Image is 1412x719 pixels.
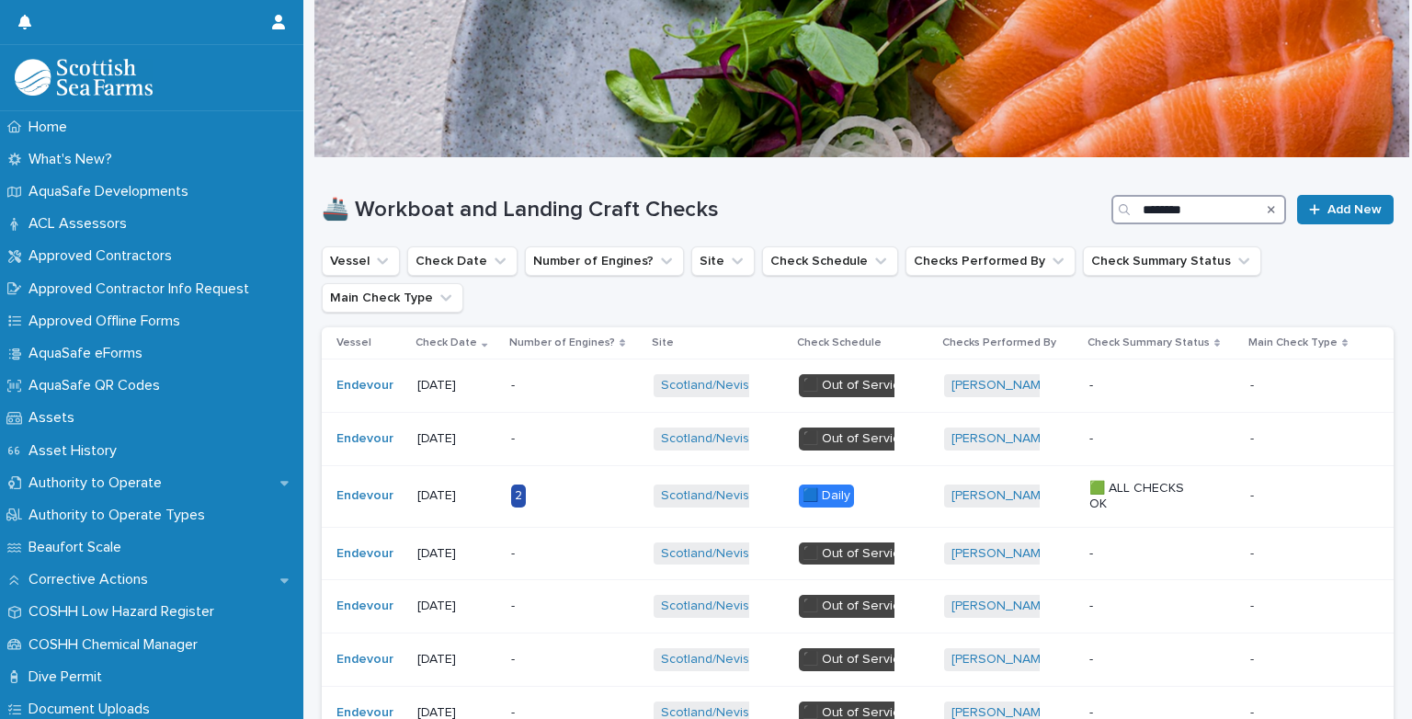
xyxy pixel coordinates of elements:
p: COSHH Low Hazard Register [21,603,229,621]
p: Asset History [21,442,131,460]
a: Endevour [336,652,393,668]
div: 🟦 Daily [799,485,854,508]
a: Scotland/Nevis B [661,599,761,614]
a: Scotland/Nevis B [661,431,761,447]
p: - [1250,485,1258,504]
button: Check Summary Status [1083,246,1261,276]
p: Assets [21,409,89,427]
a: [PERSON_NAME] [951,431,1052,447]
a: Endevour [336,546,393,562]
p: What's New? [21,151,127,168]
a: Scotland/Nevis B [661,488,761,504]
p: [DATE] [417,546,495,562]
span: Add New [1327,203,1382,216]
div: ⬛️ Out of Service [799,595,911,618]
p: - [1089,378,1204,394]
a: Endevour [336,431,393,447]
p: [DATE] [417,431,495,447]
tr: Endevour [DATE]-Scotland/Nevis B ⬛️ Out of Service[PERSON_NAME] --- [322,633,1394,687]
p: - [511,431,626,447]
button: Check Schedule [762,246,898,276]
p: Home [21,119,82,136]
p: Dive Permit [21,668,117,686]
p: - [511,546,626,562]
p: - [1250,595,1258,614]
a: Scotland/Nevis B [661,546,761,562]
a: [PERSON_NAME] [951,378,1052,394]
a: [PERSON_NAME] [951,599,1052,614]
p: Authority to Operate [21,474,176,492]
p: Document Uploads [21,701,165,718]
input: Search [1111,195,1286,224]
tr: Endevour [DATE]-Scotland/Nevis B ⬛️ Out of Service[PERSON_NAME] --- [322,527,1394,580]
tr: Endevour [DATE]-Scotland/Nevis B ⬛️ Out of Service[PERSON_NAME] --- [322,413,1394,466]
p: - [1089,652,1204,668]
p: - [1089,546,1204,562]
button: Site [691,246,755,276]
p: Site [652,333,674,353]
p: Approved Offline Forms [21,313,195,330]
p: Check Schedule [797,333,882,353]
p: Checks Performed By [942,333,1056,353]
p: Vessel [336,333,371,353]
div: ⬛️ Out of Service [799,648,911,671]
div: 2 [511,485,526,508]
p: Corrective Actions [21,571,163,588]
button: Number of Engines? [525,246,684,276]
div: ⬛️ Out of Service [799,374,911,397]
button: Vessel [322,246,400,276]
p: [DATE] [417,599,495,614]
p: - [511,652,626,668]
a: [PERSON_NAME] [951,488,1052,504]
tr: Endevour [DATE]2Scotland/Nevis B 🟦 Daily[PERSON_NAME] 🟩 ALL CHECKS OK-- [322,465,1394,527]
p: [DATE] [417,378,495,394]
a: [PERSON_NAME] [951,546,1052,562]
p: ACL Assessors [21,215,142,233]
p: - [1250,648,1258,668]
p: [DATE] [417,488,495,504]
button: Check Date [407,246,518,276]
a: [PERSON_NAME] [951,652,1052,668]
tr: Endevour [DATE]-Scotland/Nevis B ⬛️ Out of Service[PERSON_NAME] --- [322,359,1394,413]
a: Endevour [336,378,393,394]
button: Main Check Type [322,283,463,313]
p: Beaufort Scale [21,539,136,556]
p: Number of Engines? [509,333,615,353]
a: Add New [1297,195,1394,224]
button: Checks Performed By [905,246,1076,276]
p: - [1250,428,1258,447]
p: - [511,599,626,614]
p: Check Date [416,333,477,353]
a: Scotland/Nevis B [661,652,761,668]
p: COSHH Chemical Manager [21,636,212,654]
p: Approved Contractors [21,247,187,265]
p: AquaSafe QR Codes [21,377,175,394]
p: Authority to Operate Types [21,507,220,524]
a: Endevour [336,488,393,504]
p: - [1089,431,1204,447]
p: - [1250,542,1258,562]
p: Check Summary Status [1087,333,1210,353]
a: Scotland/Nevis B [661,378,761,394]
p: - [511,378,626,394]
p: 🟩 ALL CHECKS OK [1089,481,1204,512]
p: Approved Contractor Info Request [21,280,264,298]
p: AquaSafe Developments [21,183,203,200]
p: - [1250,374,1258,394]
p: Main Check Type [1248,333,1338,353]
div: ⬛️ Out of Service [799,428,911,451]
h1: 🚢 Workboat and Landing Craft Checks [322,197,1104,223]
img: bPIBxiqnSb2ggTQWdOVV [15,59,153,96]
tr: Endevour [DATE]-Scotland/Nevis B ⬛️ Out of Service[PERSON_NAME] --- [322,580,1394,633]
p: AquaSafe eForms [21,345,157,362]
div: ⬛️ Out of Service [799,542,911,565]
a: Endevour [336,599,393,614]
p: - [1089,599,1204,614]
p: [DATE] [417,652,495,668]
